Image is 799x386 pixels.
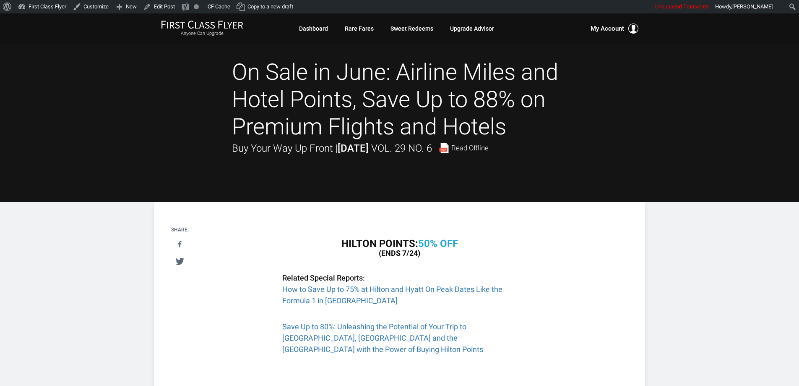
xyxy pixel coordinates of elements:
[451,144,489,152] span: Read Offline
[418,238,458,249] a: 50% Off
[171,227,189,233] h4: Share:
[345,21,374,36] a: Rare Fares
[655,3,709,10] span: Unsuspend Transients
[171,254,188,269] a: Tweet
[439,143,489,153] a: Read Offline
[591,24,624,34] span: My Account
[232,59,567,140] h1: On Sale in June: Airline Miles and Hotel Points, Save Up to 88% on Premium Flights and Hotels
[299,21,328,36] a: Dashboard
[439,143,449,153] img: pdf-file.svg
[232,140,489,156] div: Buy Your Way Up Front |
[338,142,369,154] strong: [DATE]
[161,31,243,37] small: Anyone Can Upgrade
[450,21,494,36] a: Upgrade Advisor
[161,20,243,29] img: First Class Flyer
[379,249,420,257] b: (ends 7/24)
[371,142,432,154] span: Vol. 29 No. 6
[282,322,483,354] a: Save Up to 80%: Unleashing the Potential of Your Trip to [GEOGRAPHIC_DATA], [GEOGRAPHIC_DATA] and...
[171,237,188,252] a: Share
[282,273,365,282] strong: Related Special Reports:
[161,20,243,37] a: First Class FlyerAnyone Can Upgrade
[341,238,458,249] strong: Hilton Points:
[591,24,638,34] button: My Account
[282,285,502,305] a: How to Save Up to 75% at Hilton and Hyatt On Peak Dates Like the Formula 1 in [GEOGRAPHIC_DATA]
[732,3,773,10] span: [PERSON_NAME]
[390,21,433,36] a: Sweet Redeems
